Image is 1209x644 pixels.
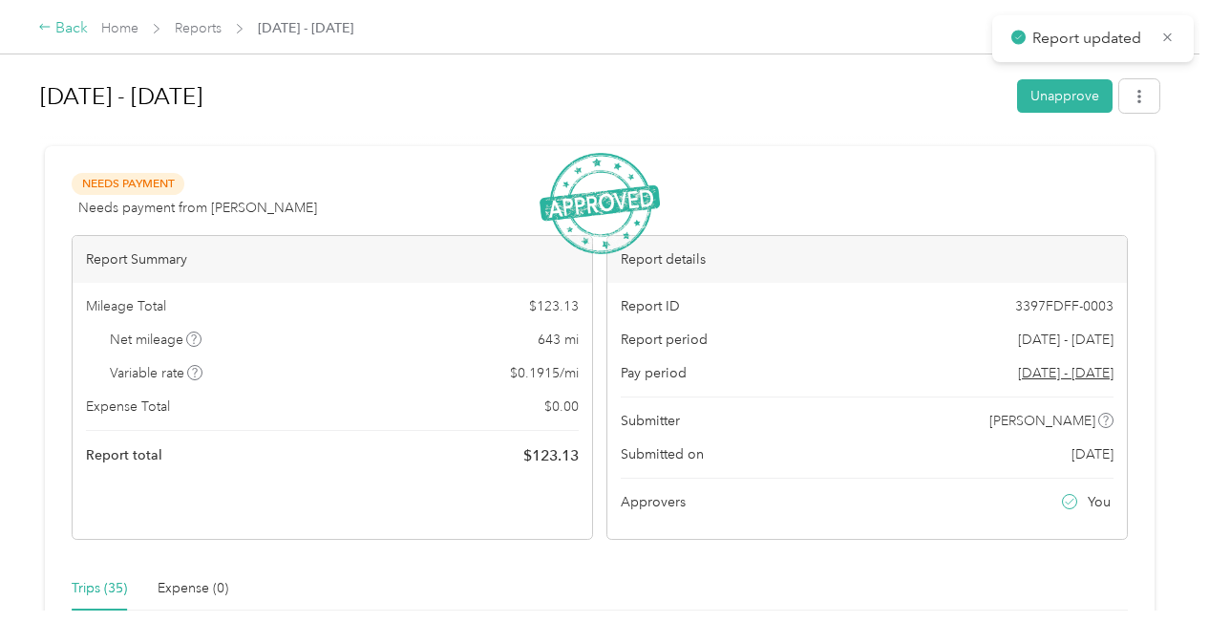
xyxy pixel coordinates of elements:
span: Report period [621,330,708,350]
span: Pay period [621,363,687,383]
iframe: Everlance-gr Chat Button Frame [1102,537,1209,644]
div: Report details [607,236,1127,283]
span: Submitter [621,411,680,431]
span: Go to pay period [1018,363,1114,383]
span: Report total [86,445,162,465]
h1: Sep 1 - 30, 2025 [40,74,1004,119]
p: Report updated [1032,27,1147,51]
span: Needs Payment [72,173,184,195]
span: $ 0.00 [544,397,579,417]
span: You [1088,492,1111,512]
a: Home [101,20,138,36]
span: Net mileage [110,330,202,350]
span: $ 123.13 [529,296,579,316]
span: Variable rate [110,363,203,383]
span: Expense Total [86,397,170,417]
img: ApprovedStamp [540,153,660,255]
a: Reports [175,20,222,36]
span: [PERSON_NAME] [989,411,1095,431]
span: Mileage Total [86,296,166,316]
span: 643 mi [538,330,579,350]
div: Back [38,17,88,40]
span: $ 123.13 [523,444,579,467]
div: Report Summary [73,236,592,283]
button: Unapprove [1017,79,1113,113]
span: $ 0.1915 / mi [510,363,579,383]
span: Approvers [621,492,686,512]
span: [DATE] - [DATE] [258,18,353,38]
span: Report ID [621,296,680,316]
span: Needs payment from [PERSON_NAME] [78,198,317,218]
div: Expense (0) [158,578,228,599]
div: Trips (35) [72,578,127,599]
span: [DATE] - [DATE] [1018,330,1114,350]
span: [DATE] [1071,444,1114,464]
span: 3397FDFF-0003 [1015,296,1114,316]
span: Submitted on [621,444,704,464]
